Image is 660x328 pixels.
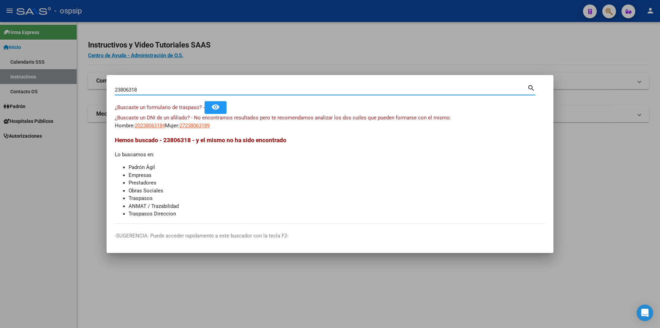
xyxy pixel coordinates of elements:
[179,123,210,129] span: 27238063189
[129,171,545,179] li: Empresas
[115,136,545,218] div: Lo buscamos en:
[129,210,545,218] li: Traspasos Direccion
[129,187,545,195] li: Obras Sociales
[115,115,451,121] span: ¿Buscaste un DNI de un afiliado? - No encontramos resultados pero te recomendamos analizar los do...
[129,179,545,187] li: Prestadores
[211,103,220,111] mat-icon: remove_red_eye
[135,123,165,129] span: 20238063184
[115,137,286,144] span: Hemos buscado - 23806318 - y el mismo no ha sido encontrado
[129,163,545,171] li: Padrón Ágil
[115,104,205,110] span: ¿Buscaste un formulario de traspaso? -
[637,305,653,321] div: Open Intercom Messenger
[527,83,535,92] mat-icon: search
[115,232,545,240] p: -SUGERENCIA: Puede acceder rapidamente a este buscador con la tecla F2-
[129,202,545,210] li: ANMAT / Trazabilidad
[115,114,545,129] div: Hombre: Mujer:
[129,194,545,202] li: Traspasos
